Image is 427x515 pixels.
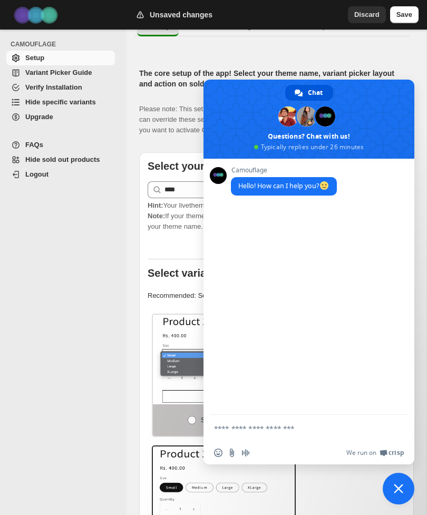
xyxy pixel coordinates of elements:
[25,113,53,121] span: Upgrade
[148,267,336,279] b: Select variant picker [Recommended]
[6,167,115,182] a: Logout
[148,212,165,220] strong: Note:
[25,69,92,76] span: Variant Picker Guide
[25,170,48,178] span: Logout
[6,95,115,110] a: Hide specific variants
[389,449,404,457] span: Crisp
[228,449,236,457] span: Send a file
[25,141,43,149] span: FAQs
[153,315,295,404] img: Select / Dropdowns
[6,65,115,80] a: Variant Picker Guide
[148,290,405,301] p: Recommended: Select which of the following variant picker styles match your theme.
[6,80,115,95] a: Verify Installation
[6,152,115,167] a: Hide sold out products
[383,473,414,504] a: Close chat
[139,93,405,135] p: Please note: This setup page lets you configure the global settings for Camouflage. You can overr...
[6,110,115,124] a: Upgrade
[348,6,386,23] button: Discard
[25,98,96,106] span: Hide specific variants
[148,160,327,172] b: Select your theme name [Important]
[6,51,115,65] a: Setup
[150,9,212,20] h2: Unsaved changes
[25,156,100,163] span: Hide sold out products
[241,449,250,457] span: Audio message
[214,415,383,441] textarea: Compose your message...
[390,6,419,23] button: Save
[148,201,163,209] strong: Hint:
[346,449,404,457] a: We run onCrisp
[25,54,44,62] span: Setup
[148,201,281,209] span: Your live theme's name is
[308,85,323,101] span: Chat
[346,449,376,457] span: We run on
[238,181,329,190] span: Hello! How can I help you?
[6,138,115,152] a: FAQs
[354,9,380,20] span: Discard
[11,40,119,48] span: CAMOUFLAGE
[396,9,412,20] span: Save
[201,416,260,424] span: Select / Dropdowns
[214,449,222,457] span: Insert an emoji
[231,167,337,174] span: Camouflage
[285,85,333,101] a: Chat
[148,200,405,232] p: If your theme is not listed, just enter your theme name. Check to find your theme name.
[25,83,82,91] span: Verify Installation
[139,68,405,89] h2: The core setup of the app! Select your theme name, variant picker layout and action on sold out v...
